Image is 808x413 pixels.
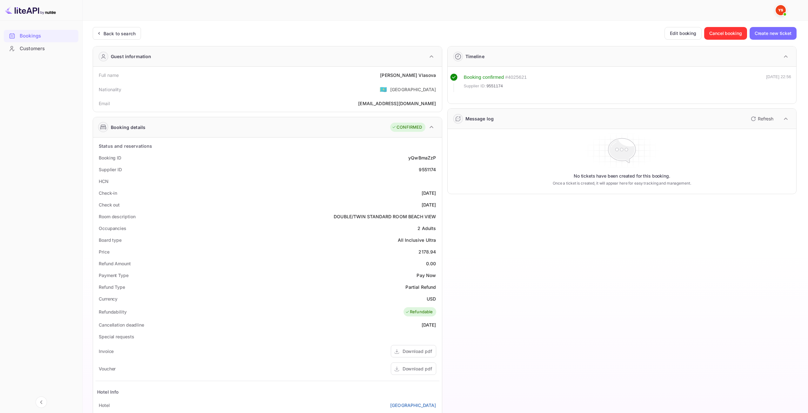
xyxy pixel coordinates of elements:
ya-tr-span: 🇰🇿 [380,86,387,93]
ya-tr-span: Booking details [111,124,145,131]
ya-tr-span: Pay Now [417,273,436,278]
a: [GEOGRAPHIC_DATA] [390,402,436,409]
ya-tr-span: Refundability [99,309,127,315]
ya-tr-span: yQwBmaZzP [408,155,436,160]
a: Bookings [4,30,78,42]
ya-tr-span: Timeline [465,54,484,59]
ya-tr-span: All Inclusive Ultra [398,237,436,243]
ya-tr-span: confirmed [483,74,504,80]
img: Yandex Support [776,5,786,15]
ya-tr-span: Invoice [99,349,114,354]
ya-tr-span: Nationality [99,87,122,92]
div: [DATE] [422,190,436,196]
ya-tr-span: Message log [465,116,494,121]
ya-tr-span: Guest information [111,53,151,60]
div: # 4025621 [505,74,527,81]
ya-tr-span: Supplier ID [99,167,122,172]
ya-tr-span: Special requests [99,334,134,339]
ya-tr-span: Cancel booking [709,30,742,37]
ya-tr-span: Partial Refund [405,284,436,290]
a: Customers [4,43,78,54]
ya-tr-span: [EMAIL_ADDRESS][DOMAIN_NAME] [358,101,436,106]
button: Edit booking [664,27,702,40]
ya-tr-span: Create new ticket [755,30,791,37]
ya-tr-span: Edit booking [670,30,696,37]
ya-tr-span: Status and reservations [99,143,152,149]
ya-tr-span: Room description [99,214,135,219]
button: Refresh [747,114,776,124]
button: Create new ticket [750,27,797,40]
ya-tr-span: Booking ID [99,155,121,160]
ya-tr-span: Bookings [20,32,41,40]
div: [DATE] [422,322,436,328]
ya-tr-span: Email [99,101,110,106]
ya-tr-span: USD [427,296,436,301]
ya-tr-span: Refundable [410,309,433,315]
ya-tr-span: Payment Type [99,273,129,278]
ya-tr-span: [PERSON_NAME] [380,72,417,78]
ya-tr-span: Refresh [758,116,773,121]
ya-tr-span: Check-in [99,190,117,196]
img: LiteAPI logo [5,5,56,15]
ya-tr-span: Download pdf [403,366,432,371]
ya-tr-span: 9551174 [486,84,503,88]
span: United States [380,84,387,95]
div: 0.00 [426,260,436,267]
div: 2178.94 [418,248,436,255]
button: Collapse navigation [36,396,47,408]
ya-tr-span: Hotel [99,403,110,408]
ya-tr-span: CONFIRMED [397,124,422,131]
ya-tr-span: HCN [99,179,109,184]
ya-tr-span: Refund Type [99,284,125,290]
ya-tr-span: Customers [20,45,45,52]
ya-tr-span: Price [99,249,110,254]
ya-tr-span: Refund Amount [99,261,131,266]
ya-tr-span: [GEOGRAPHIC_DATA] [390,87,436,92]
ya-tr-span: DOUBLE/TWIN STANDARD ROOM BEACH VIEW [334,214,436,219]
ya-tr-span: Back to search [104,31,136,36]
ya-tr-span: Full name [99,72,119,78]
div: Customers [4,43,78,55]
ya-tr-span: Voucher [99,366,116,371]
div: [DATE] [422,201,436,208]
ya-tr-span: Board type [99,237,122,243]
ya-tr-span: Download pdf [403,349,432,354]
ya-tr-span: Occupancies [99,226,126,231]
ya-tr-span: Currency [99,296,117,301]
ya-tr-span: Cancellation deadline [99,322,144,328]
ya-tr-span: [DATE] 22:56 [766,74,791,79]
ya-tr-span: Vlasova [418,72,436,78]
ya-tr-span: 2 Adults [417,226,436,231]
ya-tr-span: Booking [464,74,481,80]
ya-tr-span: Once a ticket is created, it will appear here for easy tracking and management. [553,180,691,186]
div: 9551174 [419,166,436,173]
ya-tr-span: No tickets have been created for this booking. [574,173,670,179]
ya-tr-span: Supplier ID: [464,84,486,88]
ya-tr-span: Check out [99,202,120,207]
button: Cancel booking [704,27,747,40]
ya-tr-span: Hotel Info [97,389,119,395]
